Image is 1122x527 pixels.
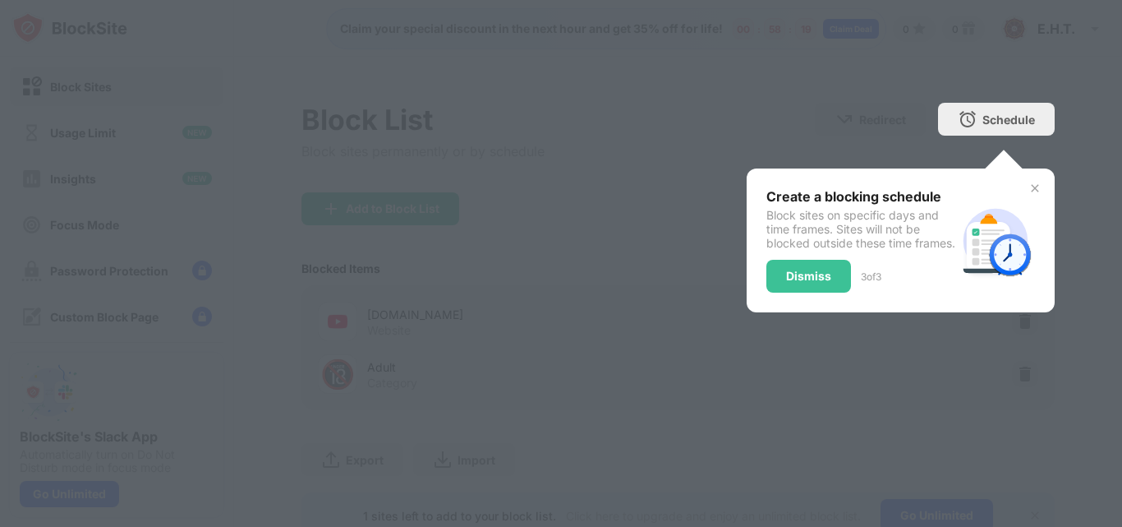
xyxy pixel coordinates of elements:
[766,208,956,250] div: Block sites on specific days and time frames. Sites will not be blocked outside these time frames.
[786,270,831,283] div: Dismiss
[956,201,1035,280] img: schedule.svg
[861,270,881,283] div: 3 of 3
[766,188,956,205] div: Create a blocking schedule
[1028,182,1042,195] img: x-button.svg
[982,113,1035,127] div: Schedule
